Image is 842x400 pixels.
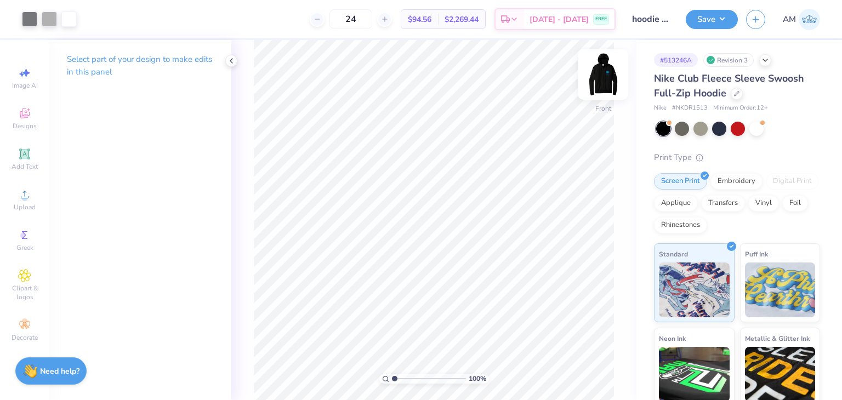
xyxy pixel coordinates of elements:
img: Front [581,53,625,96]
span: AM [783,13,796,26]
span: Puff Ink [745,248,768,260]
span: $2,269.44 [445,14,479,25]
p: Select part of your design to make edits in this panel [67,53,214,78]
span: Minimum Order: 12 + [713,104,768,113]
span: Greek [16,243,33,252]
div: Screen Print [654,173,707,190]
div: Rhinestones [654,217,707,233]
span: $94.56 [408,14,431,25]
span: Image AI [12,81,38,90]
input: – – [329,9,372,29]
span: Clipart & logos [5,284,44,301]
img: Puff Ink [745,262,816,317]
span: # NKDR1513 [672,104,708,113]
span: Add Text [12,162,38,171]
span: Nike [654,104,667,113]
div: Applique [654,195,698,212]
div: # 513246A [654,53,698,67]
span: Nike Club Fleece Sleeve Swoosh Full-Zip Hoodie [654,72,804,100]
span: Designs [13,122,37,130]
span: Standard [659,248,688,260]
span: Decorate [12,333,38,342]
img: Standard [659,262,730,317]
span: Neon Ink [659,333,686,344]
button: Save [686,10,738,29]
a: AM [783,9,820,30]
span: FREE [595,15,607,23]
div: Foil [782,195,808,212]
div: Front [595,104,611,113]
span: [DATE] - [DATE] [530,14,589,25]
span: Upload [14,203,36,212]
img: Abhinav Mohan [799,9,820,30]
div: Revision 3 [703,53,754,67]
div: Digital Print [766,173,819,190]
div: Embroidery [710,173,763,190]
div: Vinyl [748,195,779,212]
span: Metallic & Glitter Ink [745,333,810,344]
div: Transfers [701,195,745,212]
div: Print Type [654,151,820,164]
span: 100 % [469,374,486,384]
strong: Need help? [40,366,79,376]
input: Untitled Design [624,8,678,30]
